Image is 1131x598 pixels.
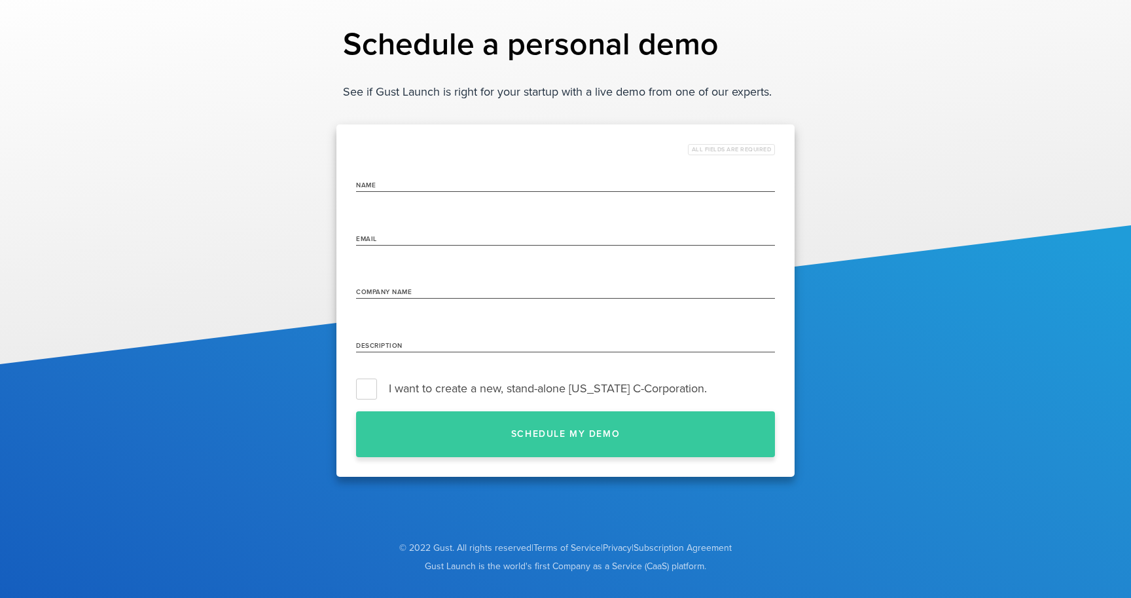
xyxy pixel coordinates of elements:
label: Company Name [356,290,412,295]
span: Gust Launch is the world's first Company as a Service (CaaS) platform. [363,561,768,572]
a: Terms of Service [533,542,601,553]
span: © 2022 Gust. All rights reserved [399,542,531,553]
a: Privacy [603,542,632,553]
div: | | | [350,529,781,586]
p: See if Gust Launch is right for your startup with a live demo from one of our experts. [343,84,788,100]
label: Description [356,343,403,349]
label: I want to create a new, stand-alone [US_STATE] C-Corporation. [356,379,775,398]
button: Schedule my demo [356,411,775,457]
label: Email [356,236,377,242]
a: Subscription Agreement [634,542,732,553]
label: name [356,183,376,189]
h1: Schedule a personal demo [343,26,788,64]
